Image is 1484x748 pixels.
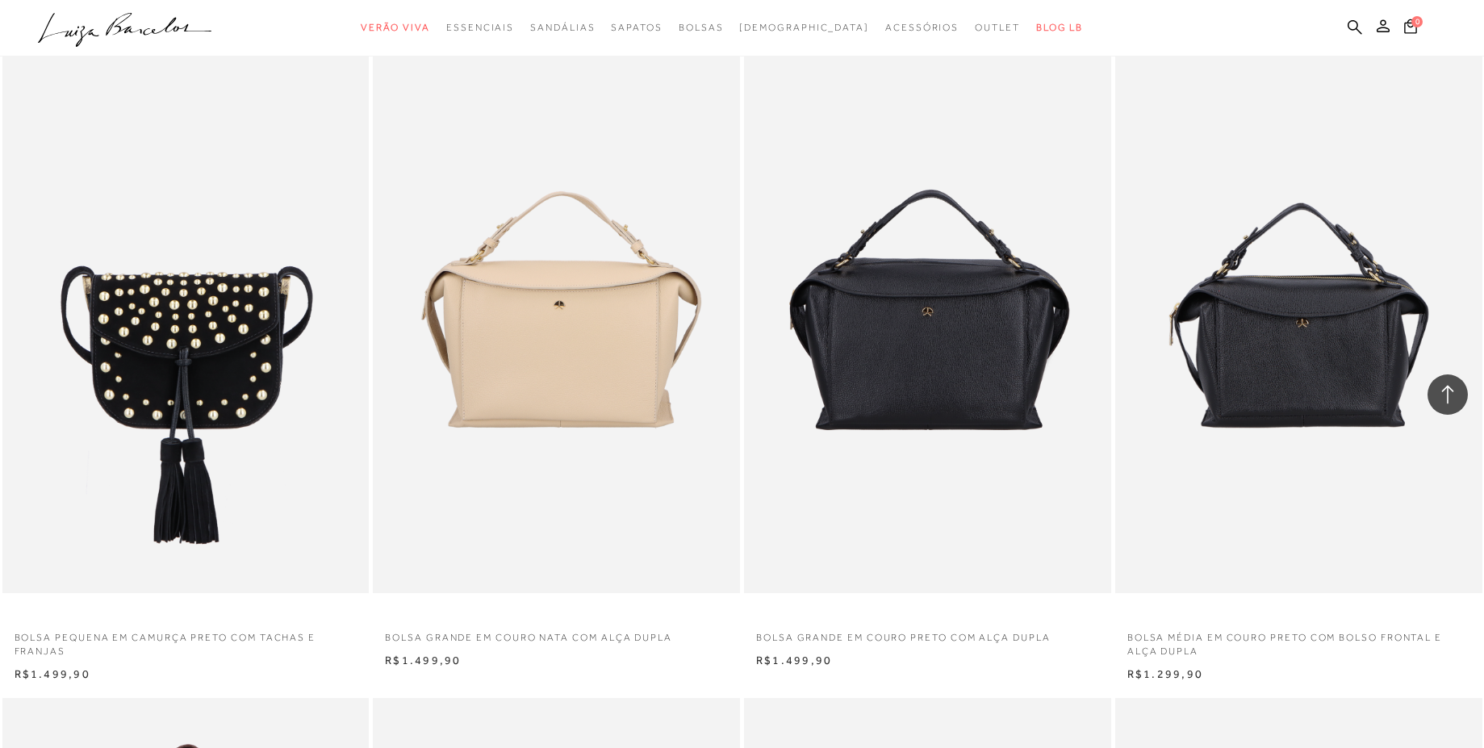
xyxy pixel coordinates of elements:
[739,22,869,33] span: [DEMOGRAPHIC_DATA]
[679,22,724,33] span: Bolsas
[1117,45,1481,591] a: BOLSA MÉDIA EM COURO PRETO COM BOLSO FRONTAL E ALÇA DUPLA BOLSA MÉDIA EM COURO PRETO COM BOLSO FR...
[373,621,740,645] a: BOLSA GRANDE EM COURO NATA COM ALÇA DUPLA
[975,13,1020,43] a: categoryNavScreenReaderText
[1117,45,1481,591] img: BOLSA MÉDIA EM COURO PRETO COM BOLSO FRONTAL E ALÇA DUPLA
[4,45,368,591] img: BOLSA PEQUENA EM CAMURÇA PRETO COM TACHAS E FRANJAS
[1115,621,1482,658] a: BOLSA MÉDIA EM COURO PRETO COM BOLSO FRONTAL E ALÇA DUPLA
[385,654,461,667] span: R$1.499,90
[1411,16,1423,27] span: 0
[885,13,959,43] a: categoryNavScreenReaderText
[975,22,1020,33] span: Outlet
[446,22,514,33] span: Essenciais
[611,22,662,33] span: Sapatos
[1036,13,1083,43] a: BLOG LB
[374,45,738,591] img: BOLSA GRANDE EM COURO NATA COM ALÇA DUPLA
[4,45,368,591] a: BOLSA PEQUENA EM CAMURÇA PRETO COM TACHAS E FRANJAS BOLSA PEQUENA EM CAMURÇA PRETO COM TACHAS E F...
[746,45,1110,591] img: BOLSA GRANDE EM COURO PRETO COM ALÇA DUPLA
[361,22,430,33] span: Verão Viva
[679,13,724,43] a: categoryNavScreenReaderText
[1036,22,1083,33] span: BLOG LB
[746,45,1110,591] a: BOLSA GRANDE EM COURO PRETO COM ALÇA DUPLA BOLSA GRANDE EM COURO PRETO COM ALÇA DUPLA
[530,22,595,33] span: Sandálias
[756,654,832,667] span: R$1.499,90
[1399,18,1422,40] button: 0
[374,45,738,591] a: BOLSA GRANDE EM COURO NATA COM ALÇA DUPLA BOLSA GRANDE EM COURO NATA COM ALÇA DUPLA
[744,621,1111,645] a: BOLSA GRANDE EM COURO PRETO COM ALÇA DUPLA
[1127,667,1203,680] span: R$1.299,90
[361,13,430,43] a: categoryNavScreenReaderText
[446,13,514,43] a: categoryNavScreenReaderText
[885,22,959,33] span: Acessórios
[2,621,370,658] a: BOLSA PEQUENA EM CAMURÇA PRETO COM TACHAS E FRANJAS
[15,667,90,680] span: R$1.499,90
[530,13,595,43] a: categoryNavScreenReaderText
[739,13,869,43] a: noSubCategoriesText
[611,13,662,43] a: categoryNavScreenReaderText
